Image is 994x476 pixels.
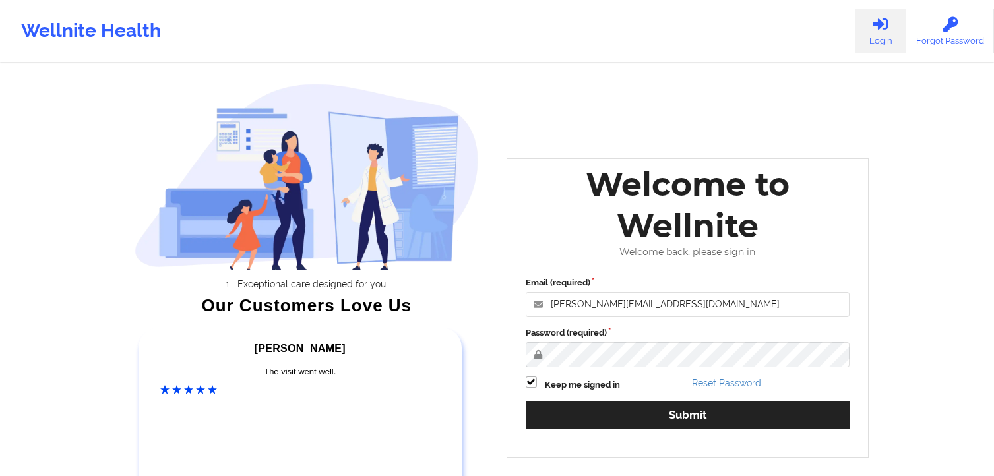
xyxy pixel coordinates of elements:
label: Keep me signed in [545,378,620,392]
div: Welcome back, please sign in [516,247,859,258]
img: wellnite-auth-hero_200.c722682e.png [135,83,479,270]
label: Password (required) [526,326,850,340]
label: Email (required) [526,276,850,289]
div: Welcome to Wellnite [516,164,859,247]
div: The visit went well. [160,365,440,378]
a: Login [855,9,906,53]
input: Email address [526,292,850,317]
button: Submit [526,401,850,429]
a: Reset Password [692,378,761,388]
a: Forgot Password [906,9,994,53]
li: Exceptional care designed for you. [146,279,479,289]
div: Our Customers Love Us [135,299,479,312]
span: [PERSON_NAME] [255,343,346,354]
